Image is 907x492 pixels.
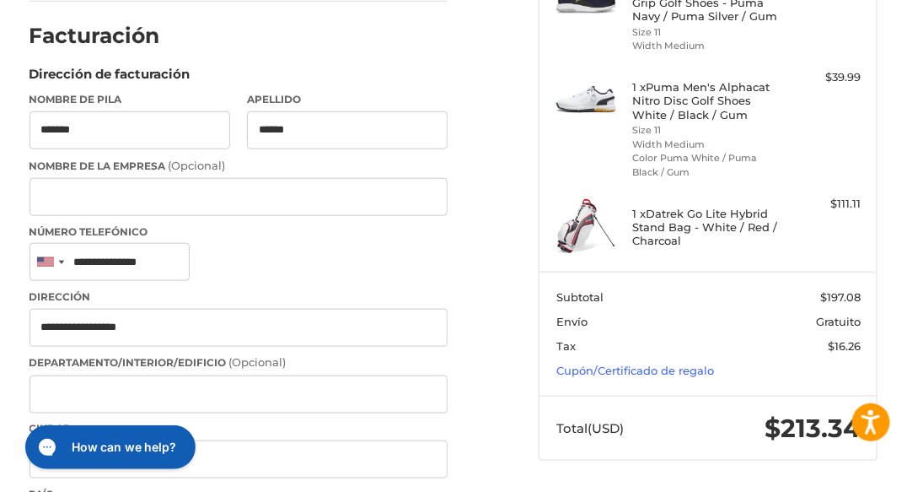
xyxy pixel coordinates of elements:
span: Envío [556,315,588,328]
span: Gratuito [816,315,861,328]
span: Subtotal [556,290,604,304]
label: Apellido [247,92,448,107]
label: Número telefónico [30,224,448,240]
h2: Facturación [30,23,160,49]
span: Total (USD) [556,420,624,436]
legend: Dirección de facturación [30,65,191,92]
label: Nombre de pila [30,92,231,107]
h4: 1 x Datrek Go Lite Hybrid Stand Bag - White / Red / Charcoal [632,207,781,248]
li: Width Medium [632,138,781,152]
li: Size 11 [632,25,781,40]
li: Color Puma White / Puma Black / Gum [632,151,781,179]
small: (Opcional) [169,159,226,172]
div: $39.99 [785,69,861,86]
label: Nombre de la empresa [30,158,448,175]
li: Size 11 [632,123,781,138]
span: Tax [556,339,576,353]
small: (Opcional) [229,355,287,369]
span: $213.34 [765,413,861,444]
a: Cupón/Certificado de regalo [556,364,714,377]
div: United States: +1 [30,244,69,280]
li: Width Medium [632,39,781,53]
label: Departamento/Interior/Edificio [30,354,448,371]
div: $111.11 [785,196,861,213]
span: $16.26 [828,339,861,353]
span: $197.08 [820,290,861,304]
label: Ciudad [30,421,448,436]
h4: 1 x Puma Men's Alphacat Nitro Disc Golf Shoes White / Black / Gum [632,80,781,122]
label: Dirección [30,289,448,305]
iframe: Gorgias live chat messenger [17,419,201,475]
